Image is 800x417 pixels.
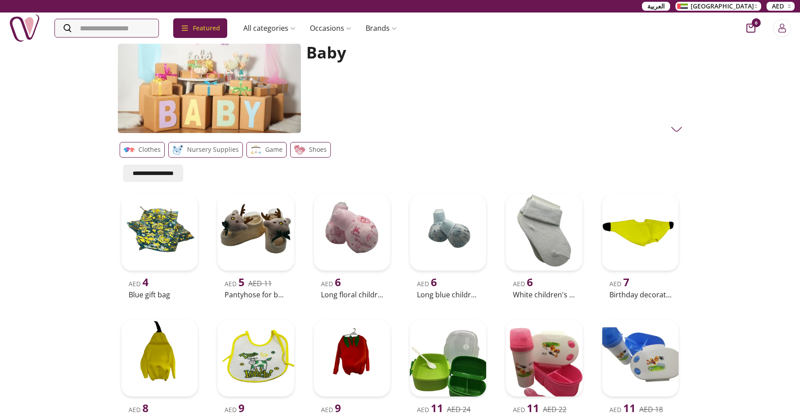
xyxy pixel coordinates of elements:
[321,279,341,288] span: AED
[314,194,390,271] img: uae-gifts-Long floral children's pantyhose
[513,405,539,414] span: AED
[752,18,761,27] span: 0
[294,144,305,155] img: gifts-uae-Shoes
[225,405,245,414] span: AED
[746,24,755,33] button: cart-button
[248,279,272,288] del: AED 11
[321,289,383,300] h2: Long floral children's pantyhose
[513,289,575,300] h2: White children's panties
[506,320,582,396] img: uae-gifts-Food container and water container for children
[250,144,262,155] img: gifts-uae-Game
[118,191,201,302] a: uae-gifts-Blue gift bagAED 4Blue gift bag
[767,2,795,11] button: AED
[187,144,239,155] p: Nursery supplies
[623,400,636,415] span: 11
[417,405,443,414] span: AED
[314,320,390,396] img: uae-gifts-Birthday decorations 2
[410,320,486,396] img: uae-gifts-Food container and water container for boys
[639,404,663,414] del: AED 18
[172,144,183,155] img: gifts-uae-Nursery supplies
[647,2,665,11] span: العربية
[417,279,437,288] span: AED
[225,289,287,300] h2: Pantyhose for baby children 1
[309,144,327,155] p: Shoes
[773,19,791,37] button: Login
[431,400,443,415] span: 11
[691,2,754,11] span: [GEOGRAPHIC_DATA]
[417,289,479,300] h2: Long blue children's pantyhose
[335,400,341,415] span: 9
[217,320,294,396] img: uae-gifts-Papyrus Baby 1
[142,275,149,289] span: 4
[118,44,301,133] img: gifts-uae-baby
[675,2,761,11] button: [GEOGRAPHIC_DATA]
[527,275,533,289] span: 6
[410,194,486,271] img: uae-gifts-Long blue children's pantyhose
[306,44,677,62] h2: Baby
[772,2,784,11] span: AED
[303,19,358,37] a: Occasions
[623,275,629,289] span: 7
[238,275,245,289] span: 5
[609,279,629,288] span: AED
[602,194,679,271] img: uae-gifts-Birthday decorations4
[506,194,582,271] img: uae-gifts-White children's panties
[406,191,490,302] a: uae-gifts-Long blue children's pantyhoseAED 6Long blue children's pantyhose
[431,275,437,289] span: 6
[310,191,394,302] a: uae-gifts-Long floral children's pantyhoseAED 6Long floral children's pantyhose
[602,320,679,396] img: uae-gifts-Lunch box
[265,144,283,155] p: Game
[225,279,245,288] span: AED
[502,191,586,302] a: uae-gifts-White children's pantiesAED 6White children's panties
[335,275,341,289] span: 6
[138,144,161,155] p: clothes
[321,405,341,414] span: AED
[129,289,191,300] h2: Blue gift bag
[236,19,303,37] a: All categories
[121,320,198,396] img: uae-gifts-Birthday decorations3
[238,400,245,415] span: 9
[55,19,158,37] input: Search
[609,405,636,414] span: AED
[142,400,149,415] span: 8
[358,19,404,37] a: Brands
[677,4,688,9] img: Arabic_dztd3n.png
[217,194,294,271] img: uae-gifts-Pantyhose for baby children 1
[543,404,567,414] del: AED 22
[447,404,471,414] del: AED 24
[214,191,297,302] a: uae-gifts-Pantyhose for baby children 1AED 5AED 11Pantyhose for baby children 1
[609,289,671,300] h2: Birthday decorations4
[121,194,198,271] img: uae-gifts-Blue gift bag
[173,18,227,38] div: Featured
[129,405,149,414] span: AED
[129,279,149,288] span: AED
[124,144,135,155] img: gifts-uae-clothes
[599,191,682,302] a: uae-gifts-Birthday decorations4AED 7Birthday decorations4
[9,13,40,44] img: Nigwa-uae-gifts
[513,279,533,288] span: AED
[527,400,539,415] span: 11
